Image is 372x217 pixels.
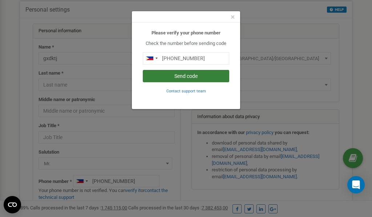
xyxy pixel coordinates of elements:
div: Telephone country code [143,53,160,64]
span: × [231,13,235,21]
p: Check the number before sending code [143,40,229,47]
input: 0905 123 4567 [143,52,229,64]
b: Please verify your phone number [151,30,221,36]
button: Close [231,13,235,21]
a: Contact support team [166,88,206,93]
div: Open Intercom Messenger [347,176,365,193]
button: Send code [143,70,229,82]
small: Contact support team [166,89,206,93]
button: Open CMP widget [4,196,21,213]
